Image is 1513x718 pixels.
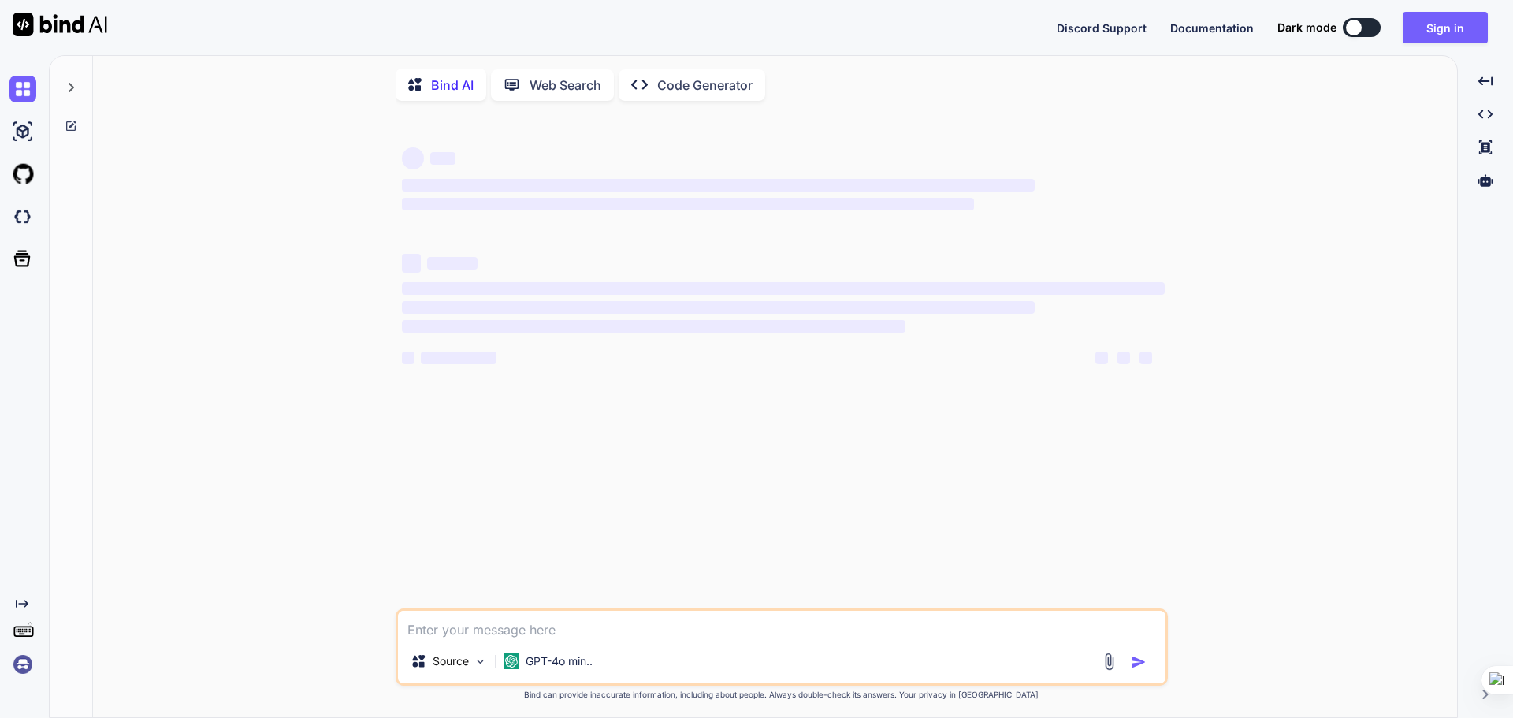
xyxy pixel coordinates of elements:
[1139,352,1152,364] span: ‌
[9,203,36,230] img: darkCloudIdeIcon
[427,257,478,270] span: ‌
[1095,352,1108,364] span: ‌
[402,352,414,364] span: ‌
[1131,654,1147,670] img: icon
[657,76,753,95] p: Code Generator
[402,282,1165,295] span: ‌
[1403,12,1488,43] button: Sign in
[1057,20,1147,36] button: Discord Support
[402,254,421,273] span: ‌
[396,689,1168,701] p: Bind can provide inaccurate information, including about people. Always double-check its answers....
[402,301,1035,314] span: ‌
[402,198,974,210] span: ‌
[526,653,593,669] p: GPT-4o min..
[421,352,496,364] span: ‌
[9,651,36,678] img: signin
[474,655,487,668] img: Pick Models
[402,320,905,333] span: ‌
[1277,20,1336,35] span: Dark mode
[504,653,519,669] img: GPT-4o mini
[430,152,455,165] span: ‌
[9,161,36,188] img: githubLight
[402,147,424,169] span: ‌
[9,76,36,102] img: chat
[1117,352,1130,364] span: ‌
[431,76,474,95] p: Bind AI
[1170,20,1254,36] button: Documentation
[530,76,601,95] p: Web Search
[1057,21,1147,35] span: Discord Support
[1170,21,1254,35] span: Documentation
[433,653,469,669] p: Source
[9,118,36,145] img: ai-studio
[402,179,1035,192] span: ‌
[13,13,107,36] img: Bind AI
[1100,653,1118,671] img: attachment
